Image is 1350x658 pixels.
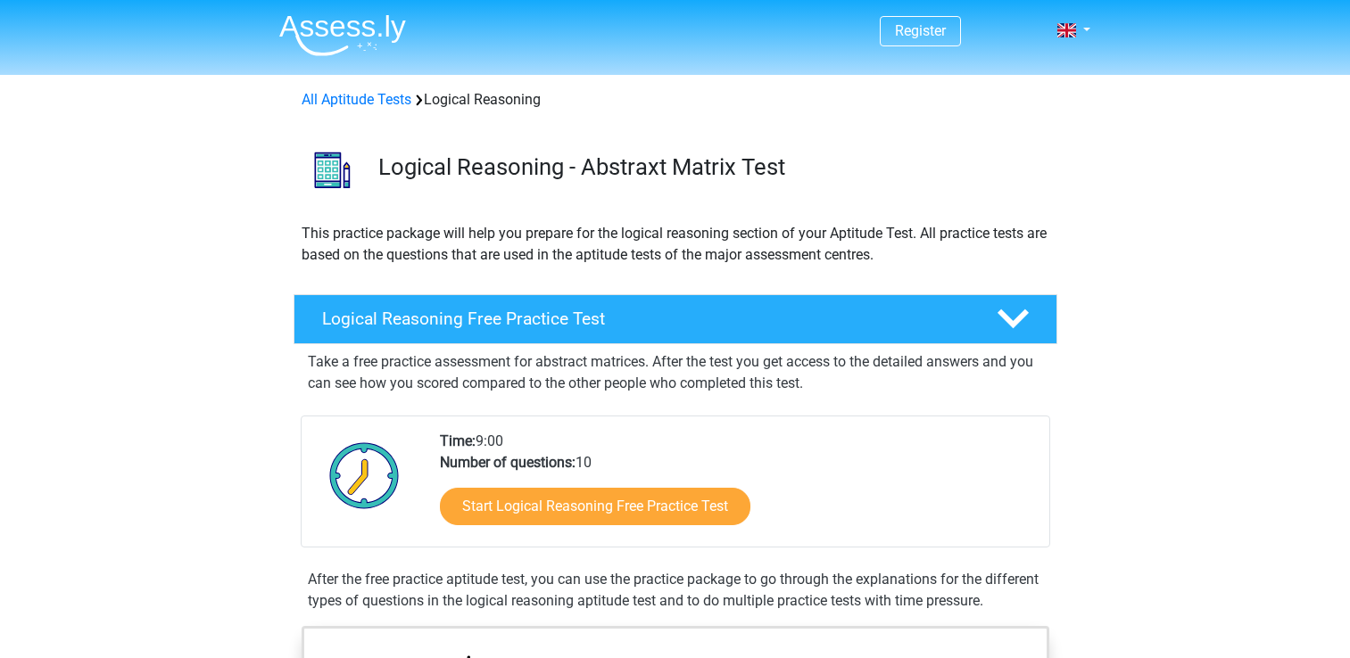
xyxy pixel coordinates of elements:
[440,432,476,449] b: Time:
[440,454,576,471] b: Number of questions:
[427,431,1048,547] div: 9:00 10
[319,431,410,520] img: Clock
[294,132,370,208] img: logical reasoning
[301,569,1050,612] div: After the free practice aptitude test, you can use the practice package to go through the explana...
[302,223,1049,266] p: This practice package will help you prepare for the logical reasoning section of your Aptitude Te...
[378,153,1043,181] h3: Logical Reasoning - Abstraxt Matrix Test
[302,91,411,108] a: All Aptitude Tests
[322,308,968,329] h4: Logical Reasoning Free Practice Test
[308,351,1043,394] p: Take a free practice assessment for abstract matrices. After the test you get access to the detai...
[279,14,406,56] img: Assessly
[440,488,750,525] a: Start Logical Reasoning Free Practice Test
[286,294,1064,344] a: Logical Reasoning Free Practice Test
[895,22,946,39] a: Register
[294,89,1056,111] div: Logical Reasoning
